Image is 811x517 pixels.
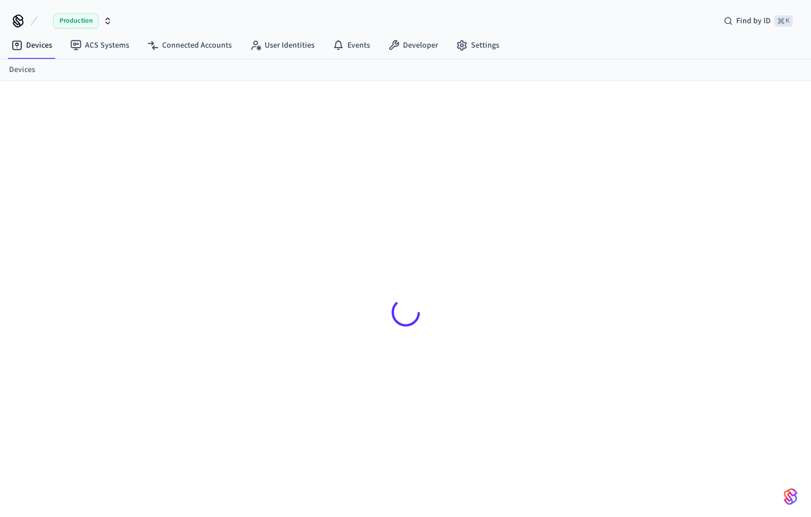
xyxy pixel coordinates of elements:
[715,11,802,31] div: Find by ID⌘ K
[447,35,508,56] a: Settings
[784,488,797,506] img: SeamLogoGradient.69752ec5.svg
[774,15,793,27] span: ⌘ K
[53,14,99,28] span: Production
[324,35,379,56] a: Events
[736,15,771,27] span: Find by ID
[2,35,61,56] a: Devices
[138,35,241,56] a: Connected Accounts
[9,64,35,76] a: Devices
[379,35,447,56] a: Developer
[241,35,324,56] a: User Identities
[61,35,138,56] a: ACS Systems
